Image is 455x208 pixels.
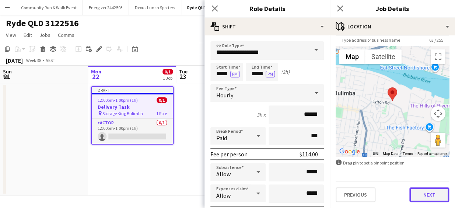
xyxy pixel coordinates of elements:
[417,152,447,156] a: Report a map error
[55,30,77,40] a: Comms
[3,68,12,75] span: Sun
[163,75,172,81] div: 1 Job
[92,119,173,144] app-card-role: Actor0/112:00pm-1:00pm (1h)
[336,187,375,202] button: Previous
[336,37,406,43] span: Type address or business name
[162,69,173,74] span: 0/1
[300,150,318,158] div: $114.00
[24,58,43,63] span: Week 38
[15,0,83,15] button: Community Run & Walk Event
[2,72,12,81] span: 21
[91,86,174,145] app-job-card: Draft12:00pm-1:00pm (1h)0/1Delivery Task Storage King Bulimba1 RoleActor0/112:00pm-1:00pm (1h)
[102,111,143,116] span: Storage King Bulimba
[257,111,266,118] div: 3h x
[91,68,101,75] span: Mon
[179,68,188,75] span: Tue
[373,151,378,156] button: Keyboard shortcuts
[129,0,181,15] button: Dexus Lunch Spotters
[3,30,19,40] a: View
[339,49,365,64] button: Show street map
[337,147,362,156] img: Google
[6,57,23,64] div: [DATE]
[383,151,398,156] button: Map Data
[216,192,231,199] span: Allow
[423,37,449,43] span: 63 / 255
[431,106,445,121] button: Map camera controls
[92,87,173,93] div: Draft
[6,32,16,38] span: View
[36,30,53,40] a: Jobs
[92,104,173,110] h3: Delivery Task
[337,147,362,156] a: Open this area in Google Maps (opens a new window)
[216,91,233,99] span: Hourly
[46,58,55,63] div: AEST
[157,97,167,103] span: 0/1
[39,32,50,38] span: Jobs
[204,4,330,13] h3: Role Details
[204,18,330,35] div: Shift
[431,133,445,148] button: Drag Pegman onto the map to open Street View
[216,170,231,178] span: Allow
[330,18,455,35] div: Location
[266,71,275,77] button: PM
[336,159,449,166] div: Drag pin to set a pinpoint position
[216,134,227,142] span: Paid
[281,69,290,75] div: (3h)
[98,97,138,103] span: 12:00pm-1:00pm (1h)
[210,150,248,158] div: Fee per person
[181,0,228,15] button: Ryde QLD 3122516
[431,49,445,64] button: Toggle fullscreen view
[58,32,74,38] span: Comms
[6,18,79,29] h1: Ryde QLD 3122516
[409,187,449,202] button: Next
[83,0,129,15] button: Energizer 2442503
[230,71,239,77] button: PM
[365,49,402,64] button: Show satellite imagery
[24,32,32,38] span: Edit
[178,72,188,81] span: 23
[21,30,35,40] a: Edit
[90,72,101,81] span: 22
[330,4,455,13] h3: Job Details
[156,111,167,116] span: 1 Role
[403,152,413,156] a: Terms (opens in new tab)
